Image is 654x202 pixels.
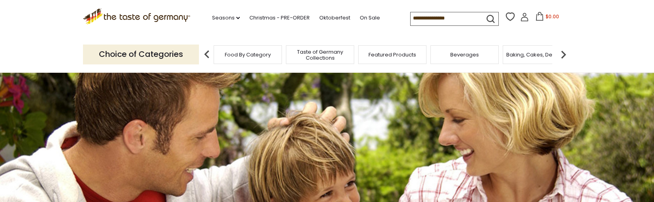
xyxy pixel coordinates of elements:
img: previous arrow [199,47,215,62]
img: next arrow [556,47,571,62]
a: Oktoberfest [319,14,350,22]
a: On Sale [360,14,380,22]
a: Seasons [212,14,240,22]
p: Choice of Categories [83,45,199,64]
span: $0.00 [546,13,559,20]
a: Featured Products [368,52,416,58]
a: Baking, Cakes, Desserts [506,52,568,58]
a: Taste of Germany Collections [288,49,352,61]
a: Christmas - PRE-ORDER [249,14,310,22]
a: Beverages [450,52,479,58]
button: $0.00 [531,12,564,24]
a: Food By Category [225,52,271,58]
